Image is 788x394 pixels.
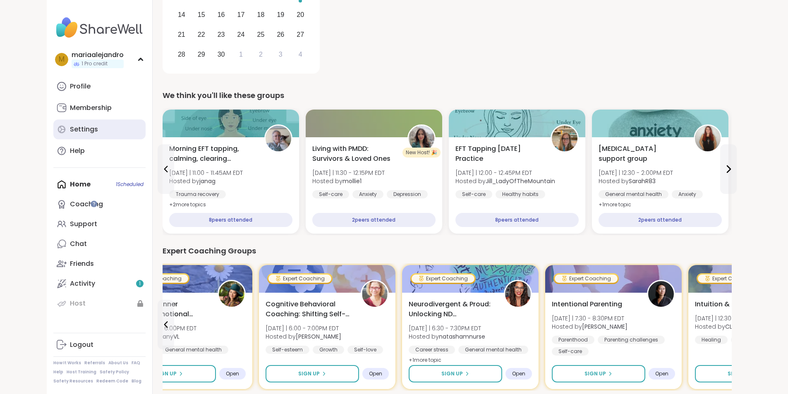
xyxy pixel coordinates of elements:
div: Activity [70,279,95,288]
span: Sign Up [441,370,463,377]
span: [DATE] | 7:30 - 8:30PM EDT [552,314,628,322]
span: Hosted by [455,177,555,185]
div: Growth [313,346,344,354]
span: Hosted by [312,177,385,185]
span: Cognitive Behavioral Coaching: Shifting Self-Talk [266,299,352,319]
div: Membership [70,103,112,112]
div: Choose Saturday, September 27th, 2025 [292,26,309,43]
div: Coaching [70,200,103,209]
div: Depression [387,190,428,198]
div: 23 [218,29,225,40]
div: 29 [198,49,205,60]
span: [DATE] | 11:30 - 12:15PM EDT [312,169,385,177]
div: Self-esteem [266,346,309,354]
div: Friends [70,259,94,268]
div: Self-care [552,347,589,356]
img: SarahR83 [695,126,721,151]
span: Intentional Parenting [552,299,622,309]
iframe: Spotlight [91,201,97,207]
div: Choose Wednesday, September 17th, 2025 [232,6,250,24]
div: Chat [70,239,87,248]
div: 22 [198,29,205,40]
span: Hosted by [266,332,341,341]
div: 28 [178,49,185,60]
span: Sign Up [155,370,177,377]
a: Membership [53,98,146,118]
div: Choose Tuesday, September 16th, 2025 [212,6,230,24]
button: Sign Up [266,365,359,382]
div: Healthy habits [496,190,545,198]
span: [MEDICAL_DATA] support group [599,144,685,164]
div: Choose Sunday, September 14th, 2025 [173,6,191,24]
div: Choose Wednesday, September 24th, 2025 [232,26,250,43]
div: Choose Sunday, September 28th, 2025 [173,45,191,63]
div: General mental health [458,346,528,354]
div: We think you'll like these groups [163,90,732,101]
span: Morning EFT tapping, calming, clearing exercises [169,144,255,164]
div: 8 peers attended [169,213,292,227]
span: Hosted by [552,322,628,331]
span: Open [655,370,668,377]
button: Sign Up [409,365,502,382]
div: Parenting challenges [598,336,665,344]
div: Settings [70,125,98,134]
a: Host [53,294,146,313]
div: Parenthood [552,336,594,344]
span: Hosted by [409,332,485,341]
div: Self-care [312,190,349,198]
img: ShareWell Nav Logo [53,13,146,42]
div: Choose Wednesday, October 1st, 2025 [232,45,250,63]
span: Neurodivergent & Proud: Unlocking ND Superpowers [409,299,495,319]
div: 8 peers attended [455,213,579,227]
a: Coaching [53,194,146,214]
div: Anxiety [672,190,703,198]
div: 14 [178,9,185,20]
div: mariaalejandro [72,50,124,60]
img: Natasha [648,281,674,307]
a: Settings [53,119,146,139]
div: Expert Coaching [698,275,761,283]
span: 1 Pro credit [81,60,108,67]
div: Expert Coaching [412,275,474,283]
div: Anxiety [352,190,383,198]
div: 30 [218,49,225,60]
img: natashamnurse [505,281,531,307]
div: 27 [297,29,304,40]
div: 19 [277,9,284,20]
a: Safety Resources [53,378,93,384]
div: 3 [279,49,283,60]
div: General mental health [158,346,228,354]
div: 18 [257,9,265,20]
div: 15 [198,9,205,20]
span: Hosted by [169,177,243,185]
div: Choose Friday, September 19th, 2025 [272,6,290,24]
button: Sign Up [122,365,216,382]
a: Logout [53,335,146,355]
b: natashamnurse [439,332,485,341]
div: 2 peers attended [312,213,436,227]
div: Self-care [455,190,492,198]
b: [PERSON_NAME] [582,322,628,331]
b: janag [199,177,216,185]
span: [DATE] | 12:30 - 2:00PM EDT [599,169,673,177]
img: TiffanyVL [219,281,244,307]
div: Support [70,220,97,229]
div: Choose Monday, September 22nd, 2025 [192,26,210,43]
div: Choose Thursday, September 25th, 2025 [252,26,270,43]
div: 4 [299,49,302,60]
div: Host [70,299,86,308]
div: Career stress [409,346,455,354]
span: Sign Up [298,370,320,377]
div: Choose Friday, September 26th, 2025 [272,26,290,43]
span: Living with PMDD: Survivors & Loved Ones [312,144,398,164]
div: New Host! 🎉 [402,148,441,158]
span: Sign Up [584,370,606,377]
div: Choose Monday, September 15th, 2025 [192,6,210,24]
div: Profile [70,82,91,91]
div: 21 [178,29,185,40]
a: Host Training [67,369,96,375]
span: [DATE] | 12:30 - 1:30PM EDT [695,314,767,322]
span: [DATE] | 12:00 - 12:45PM EDT [455,169,555,177]
div: Choose Saturday, September 20th, 2025 [292,6,309,24]
b: mollie1 [343,177,362,185]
